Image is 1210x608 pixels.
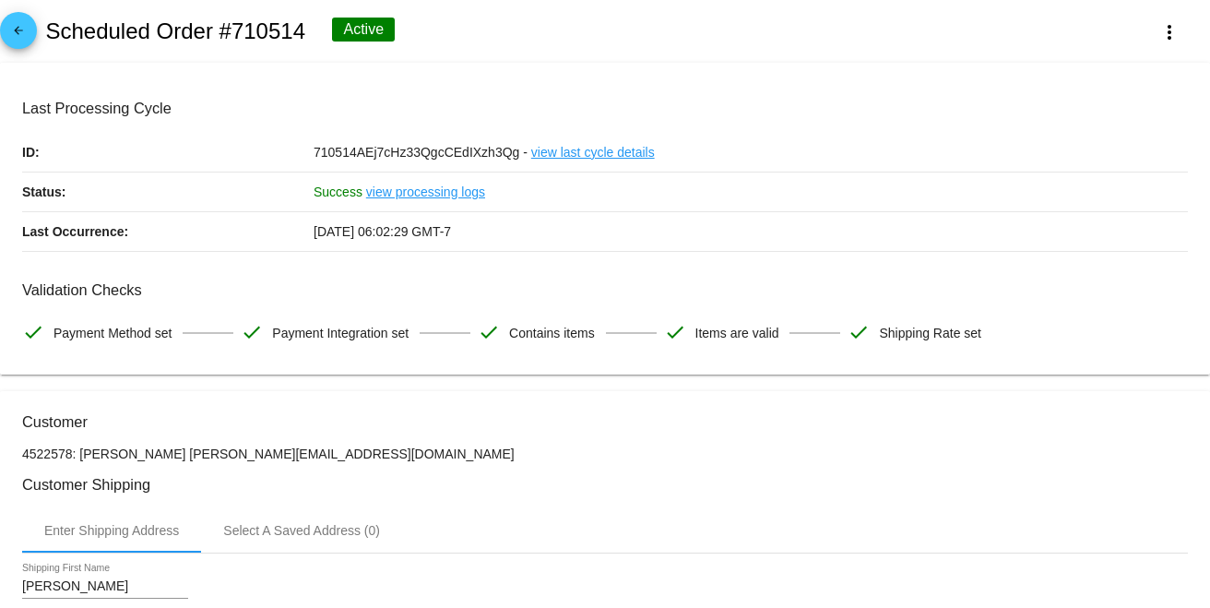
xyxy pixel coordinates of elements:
span: Items are valid [695,314,779,352]
div: Active [332,18,395,42]
p: Status: [22,173,314,211]
h3: Customer Shipping [22,476,1188,494]
mat-icon: check [478,321,500,343]
mat-icon: more_vert [1158,21,1180,43]
span: [DATE] 06:02:29 GMT-7 [314,224,451,239]
h3: Customer [22,413,1188,431]
mat-icon: check [848,321,870,343]
input: Shipping First Name [22,579,188,594]
span: Contains items [509,314,595,352]
a: view processing logs [366,173,485,211]
a: view last cycle details [531,133,655,172]
p: 4522578: [PERSON_NAME] [PERSON_NAME][EMAIL_ADDRESS][DOMAIN_NAME] [22,447,1188,461]
mat-icon: check [241,321,263,343]
mat-icon: arrow_back [7,24,30,46]
span: 710514AEj7cHz33QgcCEdIXzh3Qg - [314,145,528,160]
p: ID: [22,133,314,172]
h2: Scheduled Order #710514 [45,18,305,44]
div: Enter Shipping Address [44,523,179,538]
mat-icon: check [22,321,44,343]
span: Payment Method set [53,314,172,352]
p: Last Occurrence: [22,212,314,251]
span: Payment Integration set [272,314,409,352]
h3: Last Processing Cycle [22,100,1188,117]
span: Success [314,185,362,199]
span: Shipping Rate set [879,314,981,352]
div: Select A Saved Address (0) [223,523,380,538]
mat-icon: check [664,321,686,343]
h3: Validation Checks [22,281,1188,299]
